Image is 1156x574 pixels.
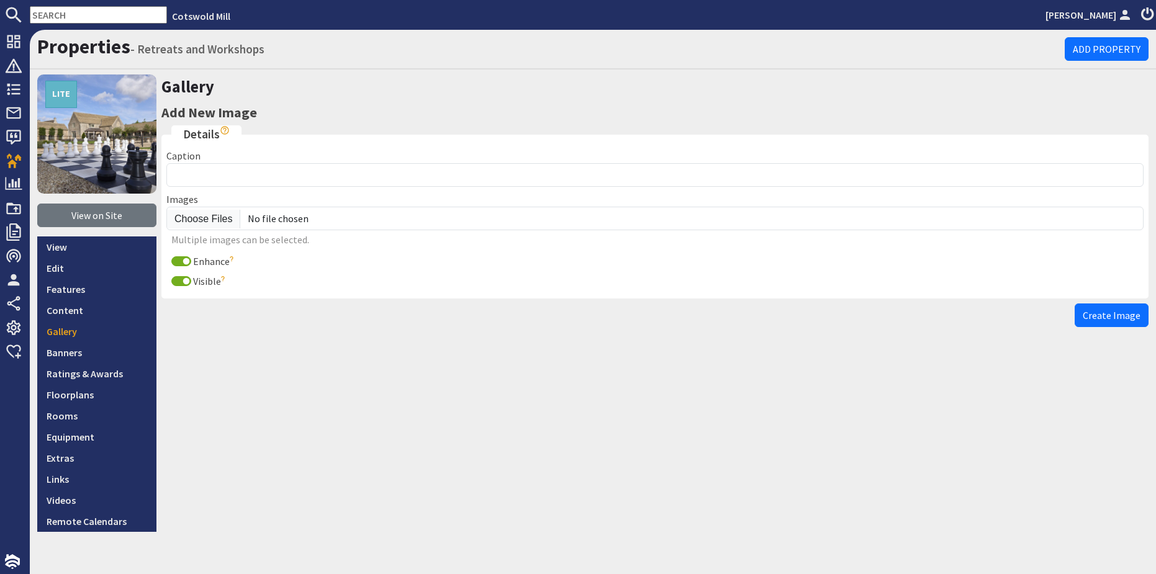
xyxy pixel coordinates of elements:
[166,235,1144,244] span: Multiple images can be selected.
[191,255,237,267] label: Enhance
[37,490,156,511] a: Videos
[1065,37,1149,61] a: Add Property
[30,6,167,24] input: SEARCH
[37,384,156,405] a: Floorplans
[1075,303,1149,327] button: Create Image
[37,363,156,384] a: Ratings & Awards
[166,193,198,205] label: Images
[37,426,156,447] a: Equipment
[37,300,156,321] a: Content
[5,554,20,569] img: staytech_i_w-64f4e8e9ee0a9c174fd5317b4b171b261742d2d393467e5bdba4413f4f884c10.svg
[220,125,230,135] i: Show hints
[37,236,156,258] a: View
[37,279,156,300] a: Features
[1045,7,1134,22] a: [PERSON_NAME]
[130,42,264,56] small: - Retreats and Workshops
[171,125,242,143] legend: Details
[191,275,228,287] label: Visible
[37,204,156,227] a: View on Site
[37,74,156,194] img: Retreats and Workshops's icon
[37,321,156,342] a: Gallery
[172,10,230,22] a: Cotswold Mill
[1083,309,1140,321] span: Create Image
[161,76,214,97] a: Gallery
[37,447,156,469] a: Extras
[37,34,130,59] a: Properties
[37,342,156,363] a: Banners
[166,150,201,162] label: Caption
[161,102,1149,123] h3: Add New Image
[37,258,156,279] a: Edit
[37,511,156,532] a: Remote Calendars
[37,405,156,426] a: Rooms
[37,469,156,490] a: Links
